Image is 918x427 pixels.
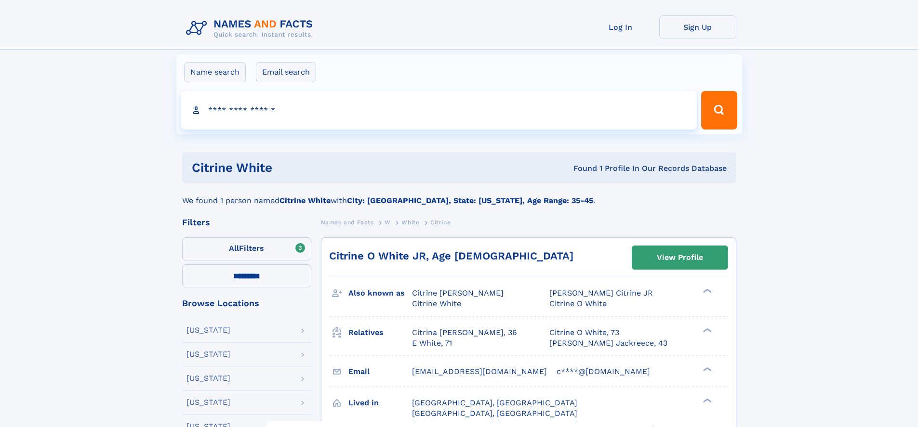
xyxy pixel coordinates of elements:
[412,398,577,407] span: [GEOGRAPHIC_DATA], [GEOGRAPHIC_DATA]
[430,219,451,226] span: Citrine
[401,216,419,228] a: White
[385,216,391,228] a: W
[348,395,412,411] h3: Lived in
[412,367,547,376] span: [EMAIL_ADDRESS][DOMAIN_NAME]
[412,409,577,418] span: [GEOGRAPHIC_DATA], [GEOGRAPHIC_DATA]
[549,327,619,338] a: Citrine O White, 73
[412,299,461,308] span: Citrine White
[348,363,412,380] h3: Email
[279,196,331,205] b: Citrine White
[329,250,573,262] a: Citrine O White JR, Age [DEMOGRAPHIC_DATA]
[348,324,412,341] h3: Relatives
[549,299,607,308] span: Citrine O White
[549,338,667,349] a: [PERSON_NAME] Jackreece, 43
[701,288,712,294] div: ❯
[412,288,504,298] span: Citrine [PERSON_NAME]
[657,246,703,269] div: View Profile
[632,246,728,269] a: View Profile
[385,219,391,226] span: W
[186,375,230,382] div: [US_STATE]
[186,399,230,406] div: [US_STATE]
[701,397,712,403] div: ❯
[659,15,736,39] a: Sign Up
[192,162,423,174] h1: Citrine White
[182,299,311,308] div: Browse Locations
[229,244,239,253] span: All
[182,15,321,41] img: Logo Names and Facts
[401,219,419,226] span: White
[582,15,659,39] a: Log In
[412,338,452,349] a: E White, 71
[423,163,727,174] div: Found 1 Profile In Our Records Database
[186,350,230,358] div: [US_STATE]
[182,183,736,207] div: We found 1 person named with .
[182,237,311,260] label: Filters
[256,62,316,82] label: Email search
[347,196,593,205] b: City: [GEOGRAPHIC_DATA], State: [US_STATE], Age Range: 35-45
[184,62,246,82] label: Name search
[701,366,712,372] div: ❯
[412,327,517,338] a: Citrina [PERSON_NAME], 36
[182,218,311,227] div: Filters
[181,91,697,129] input: search input
[186,326,230,334] div: [US_STATE]
[549,288,653,298] span: [PERSON_NAME] Citrine JR
[701,327,712,333] div: ❯
[701,91,737,129] button: Search Button
[321,216,374,228] a: Names and Facts
[348,285,412,301] h3: Also known as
